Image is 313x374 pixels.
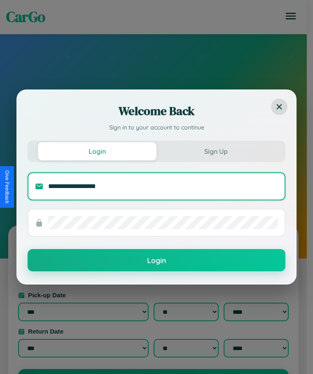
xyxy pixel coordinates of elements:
button: Login [38,142,156,160]
button: Login [28,249,285,271]
div: Give Feedback [4,170,10,204]
p: Sign in to your account to continue [28,123,285,132]
button: Sign Up [156,142,275,160]
h2: Welcome Back [28,103,285,119]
